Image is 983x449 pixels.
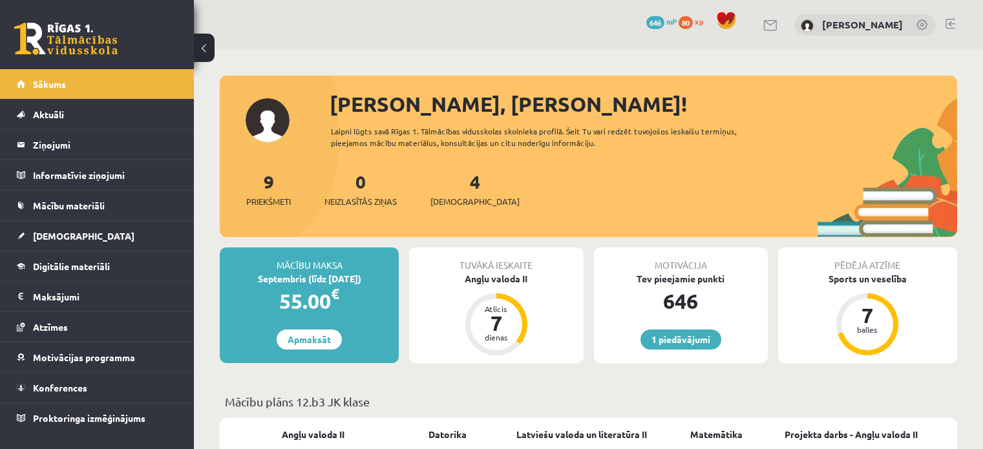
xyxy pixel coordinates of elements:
[33,130,178,160] legend: Ziņojumi
[679,16,710,26] a: 80 xp
[17,69,178,99] a: Sākums
[220,272,399,286] div: Septembris (līdz [DATE])
[33,160,178,190] legend: Informatīvie ziņojumi
[246,170,291,208] a: 9Priekšmeti
[17,99,178,129] a: Aktuāli
[220,286,399,317] div: 55.00
[33,109,64,120] span: Aktuāli
[666,16,677,26] span: mP
[848,326,887,333] div: balles
[695,16,703,26] span: xp
[409,247,583,272] div: Tuvākā ieskaite
[17,251,178,281] a: Digitālie materiāli
[822,18,903,31] a: [PERSON_NAME]
[33,200,105,211] span: Mācību materiāli
[594,272,768,286] div: Tev pieejamie punkti
[690,428,743,441] a: Matemātika
[428,428,467,441] a: Datorika
[679,16,693,29] span: 80
[516,428,647,441] a: Latviešu valoda un literatūra II
[330,89,957,120] div: [PERSON_NAME], [PERSON_NAME]!
[33,78,66,90] span: Sākums
[33,412,145,424] span: Proktoringa izmēģinājums
[477,313,516,333] div: 7
[17,312,178,342] a: Atzīmes
[220,247,399,272] div: Mācību maksa
[17,342,178,372] a: Motivācijas programma
[17,373,178,402] a: Konferences
[430,195,520,208] span: [DEMOGRAPHIC_DATA]
[277,329,342,350] a: Apmaksāt
[778,247,957,272] div: Pēdējā atzīme
[33,351,135,363] span: Motivācijas programma
[282,428,344,441] a: Angļu valoda II
[17,403,178,433] a: Proktoringa izmēģinājums
[640,329,721,350] a: 1 piedāvājumi
[17,221,178,251] a: [DEMOGRAPHIC_DATA]
[594,286,768,317] div: 646
[430,170,520,208] a: 4[DEMOGRAPHIC_DATA]
[324,195,397,208] span: Neizlasītās ziņas
[17,130,178,160] a: Ziņojumi
[17,191,178,220] a: Mācību materiāli
[477,305,516,313] div: Atlicis
[801,19,814,32] img: Kristīne Vītola
[409,272,583,357] a: Angļu valoda II Atlicis 7 dienas
[33,260,110,272] span: Digitālie materiāli
[778,272,957,286] div: Sports un veselība
[17,282,178,311] a: Maksājumi
[848,305,887,326] div: 7
[778,272,957,357] a: Sports un veselība 7 balles
[331,125,774,149] div: Laipni lūgts savā Rīgas 1. Tālmācības vidusskolas skolnieka profilā. Šeit Tu vari redzēt tuvojošo...
[33,282,178,311] legend: Maksājumi
[324,170,397,208] a: 0Neizlasītās ziņas
[785,428,918,441] a: Projekta darbs - Angļu valoda II
[646,16,677,26] a: 646 mP
[225,393,952,410] p: Mācību plāns 12.b3 JK klase
[33,321,68,333] span: Atzīmes
[646,16,664,29] span: 646
[33,230,134,242] span: [DEMOGRAPHIC_DATA]
[17,160,178,190] a: Informatīvie ziņojumi
[14,23,118,55] a: Rīgas 1. Tālmācības vidusskola
[331,284,339,303] span: €
[594,247,768,272] div: Motivācija
[33,382,87,393] span: Konferences
[246,195,291,208] span: Priekšmeti
[477,333,516,341] div: dienas
[409,272,583,286] div: Angļu valoda II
